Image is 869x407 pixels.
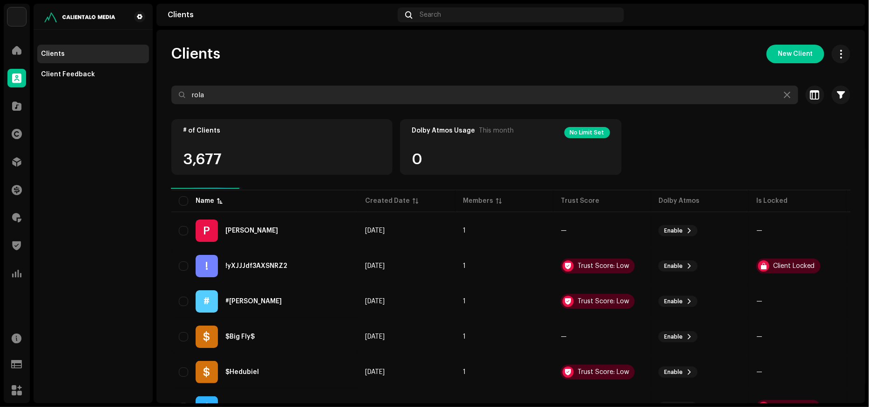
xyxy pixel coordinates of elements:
span: Clients [171,45,220,63]
div: !yXJJJdf3AXSNRZ2 [225,263,287,269]
div: Trust Score: Low [577,298,629,305]
div: Clients [41,50,65,58]
div: Client Feedback [41,71,95,78]
div: #Carlichi ❌ Luyano [225,298,282,305]
div: Client Locked [773,263,815,269]
div: ! [196,255,218,277]
input: Search [171,86,798,104]
span: Enable [664,298,683,305]
span: 1 [463,369,466,375]
span: Jul 7, 2024 [365,334,385,340]
re-a-table-badge: — [561,334,644,340]
span: 1 [463,334,466,340]
div: # [196,290,218,313]
re-a-table-badge: — [756,334,839,340]
img: 4d5a508c-c80f-4d99-b7fb-82554657661d [7,7,26,26]
span: No Limit Set [570,130,604,135]
div: Created Date [365,196,410,206]
span: Search [420,11,441,19]
re-a-table-badge: — [756,227,839,234]
re-a-table-badge: — [561,227,644,234]
div: $Hedubiel [225,369,259,375]
div: Name [196,196,214,206]
span: 1 [463,263,466,269]
button: New Client [767,45,824,63]
div: # of Clients [183,127,381,134]
div: $Big Fly$ [225,334,255,340]
div: $ [196,361,218,383]
span: Enable [664,368,683,376]
span: 1 [463,227,466,234]
div: PARDO [225,227,278,234]
span: 1 [463,298,466,305]
re-m-nav-item: Clients [37,45,149,63]
div: $ [196,326,218,348]
span: This month [479,127,514,134]
button: Enable [659,331,698,342]
div: Members [463,196,493,206]
button: Enable [659,225,698,236]
span: Enable [664,262,683,270]
span: Enable [664,333,683,340]
re-a-table-badge: — [756,298,839,305]
div: Trust Score: Low [577,369,629,375]
img: 7febf078-6aff-4fe0-b3ac-5fa913fd5324 [41,11,119,22]
span: Feb 25, 2025 [365,263,385,269]
re-o-card-value: # of Clients [171,119,393,175]
div: Trust Score: Low [577,263,629,269]
span: Enable [664,227,683,234]
span: Jun 16, 2025 [365,369,385,375]
div: Dolby Atmos Usage [412,127,475,134]
re-m-nav-item: Client Feedback [37,65,149,84]
button: Enable [659,367,698,378]
div: Clients [168,11,394,19]
button: Enable [659,296,698,307]
re-a-table-badge: — [756,369,839,375]
button: Enable [659,260,698,272]
span: New Client [778,45,813,63]
img: cd891d2d-3008-456e-9ec6-c6524fa041d0 [839,7,854,22]
div: P [196,220,218,242]
span: Mar 7, 2025 [365,227,385,234]
span: Aug 26, 2024 [365,298,385,305]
